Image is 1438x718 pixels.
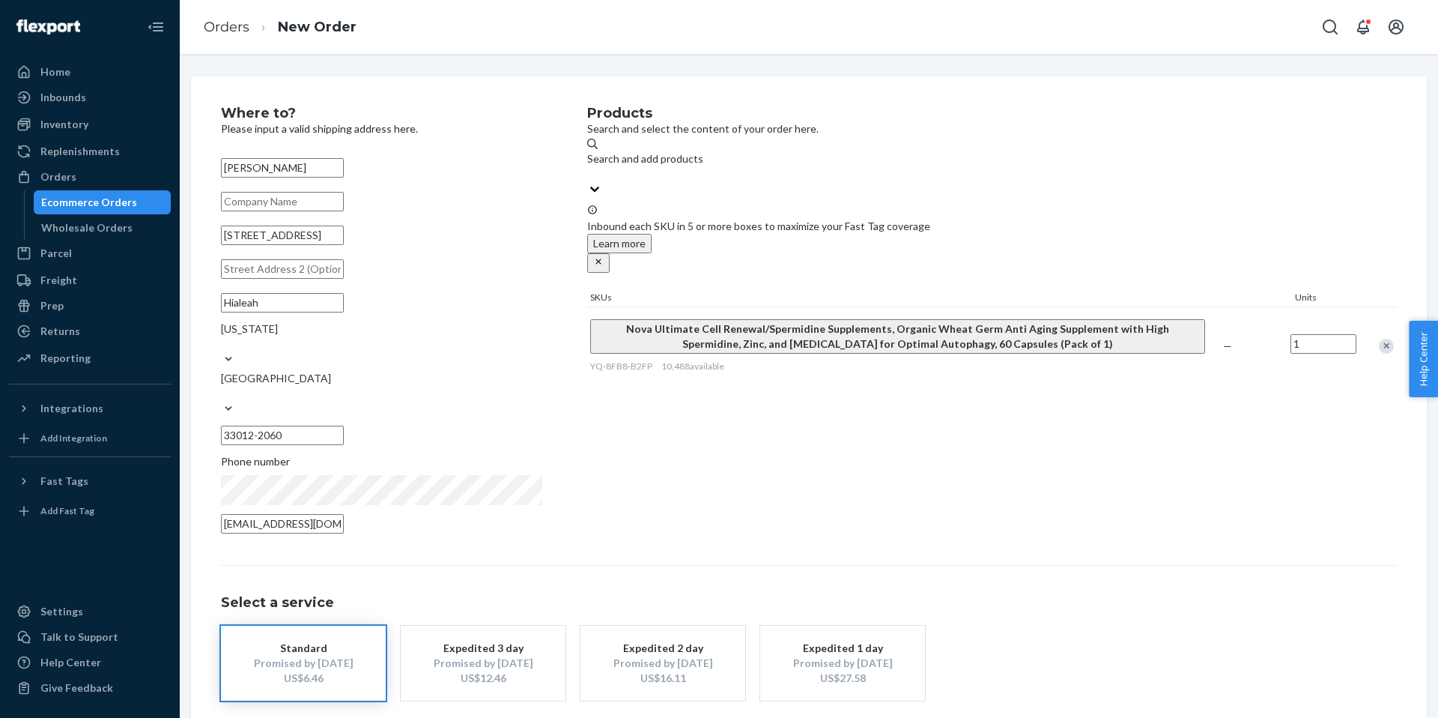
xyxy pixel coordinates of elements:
[40,246,72,261] div: Parcel
[34,216,172,240] a: Wholesale Orders
[9,426,171,450] a: Add Integration
[9,139,171,163] a: Replenishments
[243,641,363,656] div: Standard
[40,504,94,517] div: Add Fast Tag
[40,604,83,619] div: Settings
[9,85,171,109] a: Inbounds
[1381,12,1411,42] button: Open account menu
[9,499,171,523] a: Add Fast Tag
[9,651,171,675] a: Help Center
[9,469,171,493] button: Fast Tags
[40,298,64,313] div: Prep
[221,386,222,401] input: [GEOGRAPHIC_DATA]
[221,259,344,279] input: Street Address 2 (Optional)
[40,401,103,416] div: Integrations
[587,253,610,273] button: close
[278,19,357,35] a: New Order
[40,169,76,184] div: Orders
[41,195,137,210] div: Ecommerce Orders
[1315,12,1345,42] button: Open Search Box
[221,626,386,701] button: StandardPromised by [DATE]US$6.46
[783,671,902,686] div: US$27.58
[40,144,120,159] div: Replenishments
[1292,291,1359,307] div: Units
[40,64,70,79] div: Home
[9,268,171,292] a: Freight
[1348,12,1378,42] button: Open notifications
[590,319,1205,354] button: Nova Ultimate Cell Renewal/Spermidine Supplements, Organic Wheat Germ Anti Aging Supplement with ...
[141,12,171,42] button: Close Navigation
[423,656,543,671] div: Promised by [DATE]
[661,360,724,372] span: 10,488 available
[9,396,171,420] button: Integrations
[40,273,77,288] div: Freight
[587,106,1397,121] h2: Products
[243,656,363,671] div: Promised by [DATE]
[221,293,344,313] input: City
[40,474,88,489] div: Fast Tags
[423,671,543,686] div: US$12.46
[41,220,133,235] div: Wholesale Orders
[221,322,542,337] div: [US_STATE]
[40,630,118,645] div: Talk to Support
[9,294,171,318] a: Prep
[9,241,171,265] a: Parcel
[221,454,290,475] span: Phone number
[9,165,171,189] a: Orders
[1409,321,1438,397] button: Help Center
[603,641,723,656] div: Expedited 2 day
[243,671,363,686] div: US$6.46
[626,322,1169,350] span: Nova Ultimate Cell Renewal/Spermidine Supplements, Organic Wheat Germ Anti Aging Supplement with ...
[221,158,344,178] input: First & Last Name
[40,681,113,696] div: Give Feedback
[9,112,171,136] a: Inventory
[590,360,652,372] span: YQ-8FB8-B2FP
[1379,339,1394,354] div: Remove Item
[40,351,91,366] div: Reporting
[40,90,86,105] div: Inbounds
[204,19,249,35] a: Orders
[221,371,542,386] div: [GEOGRAPHIC_DATA]
[1223,340,1232,352] span: —
[40,655,101,670] div: Help Center
[221,426,344,445] input: ZIP Code
[9,60,171,84] a: Home
[587,204,1397,273] div: Inbound each SKU in 5 or more boxes to maximize your Fast Tag coverage
[783,656,902,671] div: Promised by [DATE]
[16,19,80,34] img: Flexport logo
[221,192,344,211] input: Company Name
[783,641,902,656] div: Expedited 1 day
[401,626,565,701] button: Expedited 3 dayPromised by [DATE]US$12.46
[9,600,171,624] a: Settings
[221,106,542,121] h2: Where to?
[587,291,1292,307] div: SKUs
[221,514,344,534] input: Email (Only Required for International)
[221,337,222,352] input: [US_STATE]
[603,656,723,671] div: Promised by [DATE]
[9,676,171,700] button: Give Feedback
[192,5,368,49] ol: breadcrumbs
[1290,334,1356,354] input: Quantity
[221,226,344,245] input: Street Address
[587,121,1397,136] p: Search and select the content of your order here.
[9,319,171,343] a: Returns
[40,324,80,339] div: Returns
[34,190,172,214] a: Ecommerce Orders
[587,151,1397,166] div: Search and add products
[760,626,925,701] button: Expedited 1 dayPromised by [DATE]US$27.58
[423,641,543,656] div: Expedited 3 day
[603,671,723,686] div: US$16.11
[40,432,107,444] div: Add Integration
[9,625,171,649] a: Talk to Support
[40,117,88,132] div: Inventory
[587,234,652,253] button: Learn more
[9,346,171,370] a: Reporting
[587,166,589,181] input: Search and add products
[221,596,1397,611] h1: Select a service
[580,626,745,701] button: Expedited 2 dayPromised by [DATE]US$16.11
[221,121,542,136] p: Please input a valid shipping address here.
